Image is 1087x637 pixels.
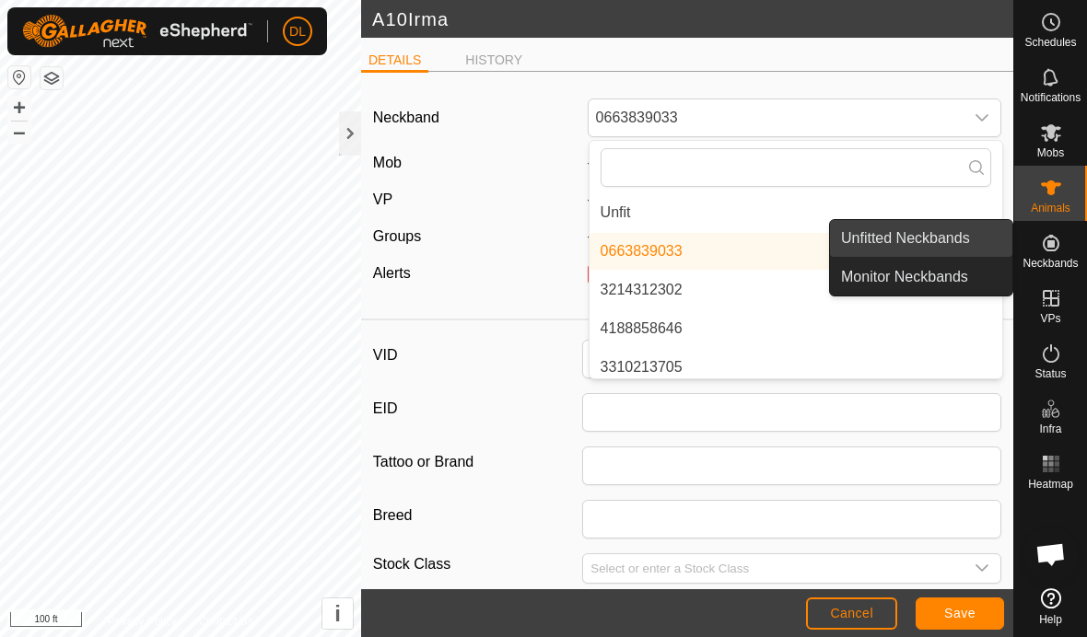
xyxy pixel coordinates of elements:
[1028,479,1073,490] span: Heatmap
[1021,92,1081,103] span: Notifications
[806,597,897,630] button: Cancel
[1023,527,1079,582] div: Open chat
[373,553,582,576] label: Stock Class
[373,393,582,424] label: EID
[373,265,411,281] label: Alerts
[1023,258,1078,269] span: Neckbands
[590,310,1002,347] li: 4188858646
[590,194,1002,231] li: Unfit
[830,259,1012,295] a: Monitor Neckbands
[601,202,631,224] span: Unfit
[373,191,392,207] label: VP
[601,356,683,378] span: 3310213705
[601,240,683,262] span: 0663839033
[964,99,1000,136] div: dropdown trigger
[373,340,582,371] label: VID
[1039,423,1061,434] span: Infra
[1014,581,1087,632] a: Help
[590,272,1002,308] li: 3214312302
[916,597,1004,630] button: Save
[1039,614,1062,625] span: Help
[1034,368,1066,379] span: Status
[601,279,683,301] span: 3214312302
[108,613,177,630] a: Privacy Policy
[373,500,582,531] label: Breed
[1040,313,1060,324] span: VPs
[372,8,1013,30] h2: A10Irma
[841,266,968,288] span: Monitor Neckbands
[1031,203,1070,214] span: Animals
[830,220,1012,257] a: Unfitted Neckbands
[589,99,964,136] span: 0663839033
[8,121,30,143] button: –
[373,107,439,129] label: Neckband
[289,22,306,41] span: DL
[334,601,341,626] span: i
[373,446,582,478] label: Tattoo or Brand
[22,15,252,48] img: Gallagher Logo
[41,67,63,89] button: Map Layers
[322,598,353,629] button: i
[588,191,592,207] app-display-virtual-paddock-transition: -
[964,554,1000,583] div: dropdown trigger
[199,613,253,630] a: Contact Us
[373,228,421,244] label: Groups
[588,265,608,284] button: Ad
[583,554,964,583] input: Select or enter a Stock Class
[580,226,1010,248] div: -
[841,227,970,249] span: Unfitted Neckbands
[590,233,1002,270] li: 0663839033
[830,606,873,620] span: Cancel
[458,51,530,70] li: HISTORY
[8,97,30,119] button: +
[361,51,428,73] li: DETAILS
[601,318,683,340] span: 4188858646
[8,66,30,88] button: Reset Map
[1037,147,1064,158] span: Mobs
[944,606,976,620] span: Save
[588,155,592,170] span: -
[373,155,402,170] label: Mob
[1024,37,1076,48] span: Schedules
[590,349,1002,386] li: 3310213705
